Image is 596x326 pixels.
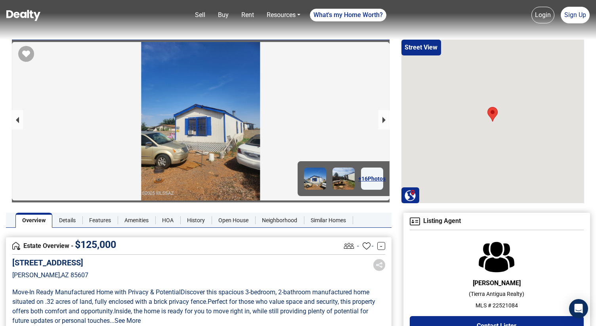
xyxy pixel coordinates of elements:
[75,239,116,250] span: $ 125,000
[569,299,588,318] div: Open Intercom Messenger
[110,317,141,324] a: ...See More
[404,189,416,201] img: Search Homes at Dealty
[410,279,584,287] h6: [PERSON_NAME]
[531,7,554,23] a: Login
[410,301,584,310] p: MLS # 22521084
[401,40,441,55] button: Street View
[4,302,28,326] iframe: BigID CMP Widget
[12,110,23,130] button: previous slide / item
[180,213,212,228] a: History
[410,290,584,298] p: ( Tierra Antigua Realty )
[378,110,390,130] button: next slide / item
[410,217,420,225] img: Agent
[479,241,514,273] img: Agent
[82,213,118,228] a: Features
[310,9,386,21] a: What's my Home Worth?
[363,242,371,250] img: Favourites
[12,288,371,305] span: Move-In Ready Manufactured Home with Privacy & PotentialDiscover this spacious 3-bedroom, 2-bathr...
[377,242,385,250] a: -
[561,7,590,23] a: Sign Up
[361,168,383,190] a: +16Photos
[342,239,356,253] img: Listing View
[12,242,20,250] img: Overview
[15,213,52,228] a: Overview
[264,7,304,23] a: Resources
[410,217,584,225] h4: Listing Agent
[304,213,353,228] a: Similar Homes
[215,7,232,23] a: Buy
[255,213,304,228] a: Neighborhood
[12,242,342,250] h4: Estate Overview -
[357,241,359,251] span: -
[304,168,326,190] img: Image
[238,7,257,23] a: Rent
[12,271,88,280] p: [PERSON_NAME] , AZ 85607
[332,168,355,190] img: Image
[372,241,373,251] span: -
[52,213,82,228] a: Details
[12,258,88,267] h5: [STREET_ADDRESS]
[12,307,370,324] span: Inside, the home is ready for you to move right in, while still providing plenty of potential for...
[212,213,255,228] a: Open House
[155,213,180,228] a: HOA
[192,7,208,23] a: Sell
[118,213,155,228] a: Amenities
[6,10,40,21] img: Dealty - Buy, Sell & Rent Homes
